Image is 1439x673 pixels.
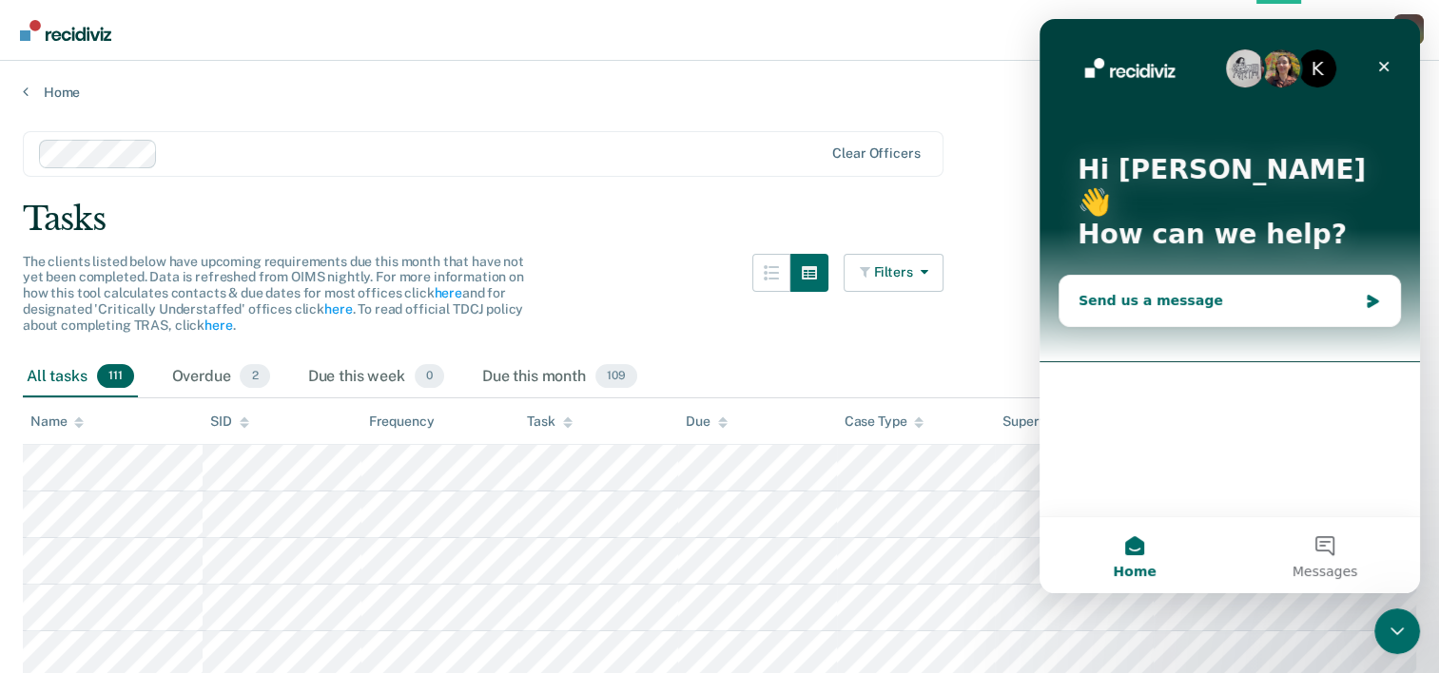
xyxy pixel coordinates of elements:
[210,413,249,430] div: SID
[23,356,138,398] div: All tasks111
[478,356,641,398] div: Due this month109
[832,145,920,162] div: Clear officers
[1393,14,1424,45] button: Profile dropdown button
[240,364,269,389] span: 2
[527,413,572,430] div: Task
[204,317,232,333] a: here
[168,356,274,398] div: Overdue2
[1393,14,1424,45] div: M I
[1374,608,1420,654] iframe: Intercom live chat
[415,364,444,389] span: 0
[1002,413,1127,430] div: Supervision Level
[595,364,637,389] span: 109
[686,413,728,430] div: Due
[324,301,352,317] a: here
[304,356,448,398] div: Due this week0
[97,364,134,389] span: 111
[23,254,524,333] span: The clients listed below have upcoming requirements due this month that have not yet been complet...
[23,84,1416,101] a: Home
[30,413,84,430] div: Name
[1040,19,1420,593] iframe: Intercom live chat
[845,413,924,430] div: Case Type
[20,20,111,41] img: Recidiviz
[844,254,944,292] button: Filters
[369,413,435,430] div: Frequency
[23,200,1416,239] div: Tasks
[434,285,461,300] a: here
